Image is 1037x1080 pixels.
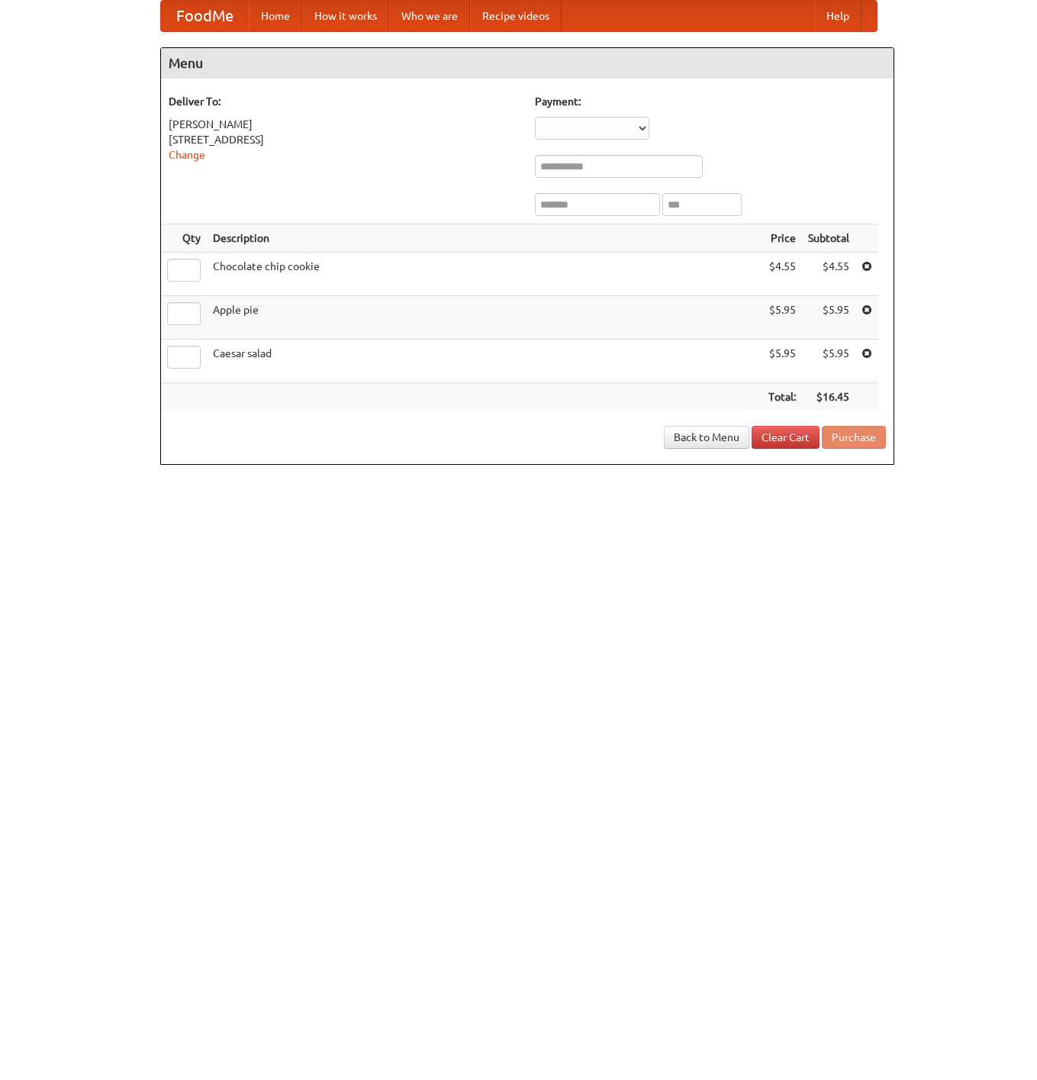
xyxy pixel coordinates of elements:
[762,224,802,253] th: Price
[169,149,205,161] a: Change
[752,426,820,449] a: Clear Cart
[389,1,470,31] a: Who we are
[535,94,886,109] h5: Payment:
[207,340,762,383] td: Caesar salad
[822,426,886,449] button: Purchase
[161,224,207,253] th: Qty
[169,132,520,147] div: [STREET_ADDRESS]
[664,426,749,449] a: Back to Menu
[302,1,389,31] a: How it works
[161,1,249,31] a: FoodMe
[762,296,802,340] td: $5.95
[762,253,802,296] td: $4.55
[814,1,861,31] a: Help
[802,253,855,296] td: $4.55
[802,383,855,411] th: $16.45
[161,48,894,79] h4: Menu
[169,117,520,132] div: [PERSON_NAME]
[249,1,302,31] a: Home
[762,383,802,411] th: Total:
[169,94,520,109] h5: Deliver To:
[802,340,855,383] td: $5.95
[802,224,855,253] th: Subtotal
[470,1,562,31] a: Recipe videos
[802,296,855,340] td: $5.95
[207,253,762,296] td: Chocolate chip cookie
[207,224,762,253] th: Description
[762,340,802,383] td: $5.95
[207,296,762,340] td: Apple pie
